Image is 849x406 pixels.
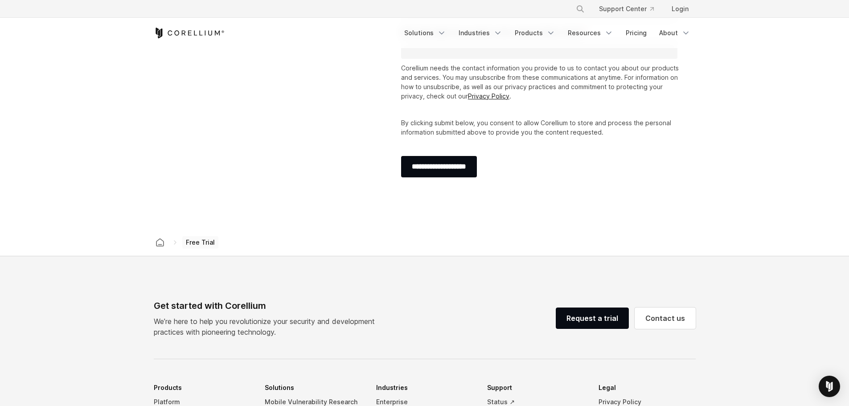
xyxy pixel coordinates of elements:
a: Login [664,1,696,17]
a: Solutions [399,25,451,41]
a: Resources [562,25,619,41]
a: Industries [453,25,508,41]
p: By clicking submit below, you consent to allow Corellium to store and process the personal inform... [401,118,681,137]
p: Corellium needs the contact information you provide to us to contact you about our products and s... [401,63,681,101]
div: Open Intercom Messenger [819,376,840,397]
a: Corellium home [152,236,168,249]
button: Search [572,1,588,17]
div: Get started with Corellium [154,299,382,312]
a: Pricing [620,25,652,41]
a: Contact us [635,308,696,329]
a: Products [509,25,561,41]
a: About [654,25,696,41]
a: Support Center [592,1,661,17]
div: Navigation Menu [399,25,696,41]
a: Privacy Policy [468,92,509,100]
div: Navigation Menu [565,1,696,17]
a: Corellium Home [154,28,225,38]
a: Request a trial [556,308,629,329]
span: Free Trial [182,236,218,249]
p: We’re here to help you revolutionize your security and development practices with pioneering tech... [154,316,382,337]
